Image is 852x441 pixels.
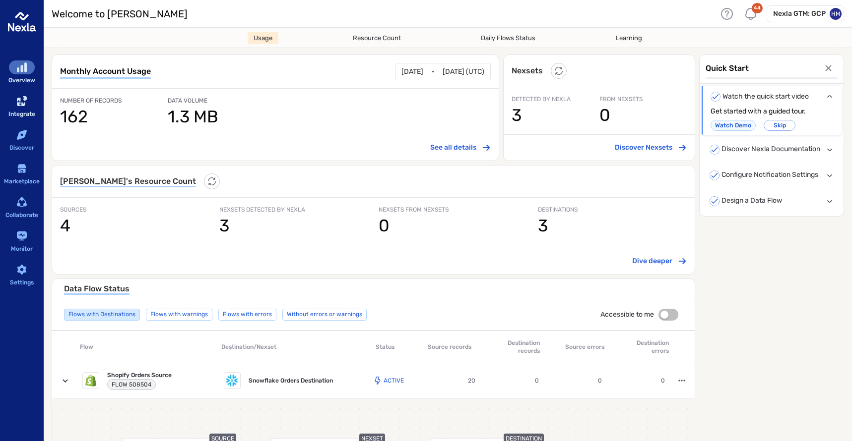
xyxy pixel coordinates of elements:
span: Flows with Destinations [65,307,139,322]
div: Snowflake [82,372,99,389]
h1: 0 [379,216,527,236]
h6: Data Flow Status [64,284,130,294]
div: Source errors [565,343,604,351]
div: Flows with errors [218,309,276,321]
div: Discover Nexla Documentation [702,139,842,161]
div: Destination errors [620,339,669,355]
div: local-table-inner-cotainer [52,331,695,363]
p: [DATE] [401,66,423,78]
span: Daily Flows Status [481,34,535,42]
a: Collaborate [6,194,38,222]
div: table-td-row [74,363,216,398]
h1: 3 [538,216,687,236]
div: Marketplace [4,176,40,187]
h1: 0 [599,106,687,125]
span: Learning [616,34,642,42]
div: - [395,63,490,80]
h1: 3 [512,106,599,125]
span: SOURCES [60,206,209,214]
div: Collaborate [5,210,38,220]
span: Configure Notification Settings [721,170,818,180]
div: Notifications [743,6,759,22]
a: Integrate [6,93,38,121]
div: Discover [9,143,34,153]
p: [DATE] (UTC) [443,66,484,78]
span: Snowflake Orders Destination [249,377,333,385]
h1: 162 [60,107,168,127]
span: Design a Data Flow [721,196,782,206]
h3: Welcome to [PERSON_NAME] [52,8,188,20]
div: Monitor [11,244,33,254]
button: expand row [56,372,74,390]
span: NUMBER OF RECORDS [60,97,168,105]
img: Snowflake [85,375,97,386]
div: Flows with Destinations [64,309,140,321]
span: Without errors or warnings [283,307,366,322]
div: table-td-row [216,363,357,398]
div: Watch the quick start video [703,86,842,108]
div: Configure Notification Settings [702,165,842,186]
div: chip-with-copy [107,379,156,390]
span: Watch the quick start video [722,92,809,102]
div: Get started with a guided tour. [703,108,842,116]
div: Settings [10,277,34,288]
span: DATA VOLUME [168,97,275,105]
a: Overview [6,59,38,87]
a: Watch Demo [711,120,756,131]
span: Quick Start [706,63,749,73]
div: Without errors or warnings [282,309,367,321]
div: Status [372,341,398,353]
h1: 4 [60,216,209,236]
a: Marketplace [6,161,38,188]
span: Flows with warnings [146,307,212,322]
span: NEXSETS DETECTED BY NEXLA [219,206,368,214]
span: FLOW 508504 [112,381,151,388]
div: Flows with warnings [146,309,212,321]
button: See all details [426,139,495,157]
a: Monitor [6,228,38,256]
div: Flow [76,341,97,353]
a: Discover [6,127,38,155]
p: Active [384,378,404,384]
h6: Nexsets [512,66,543,76]
span: Resource Count [353,34,401,42]
span: Discover Nexla Documentation [721,145,820,155]
h6: Nexla GTM: GCP [773,9,826,19]
div: Overview [8,75,35,86]
div: HM [830,8,842,20]
span: NEXSETS FROM NEXSETS [379,206,527,214]
div: 44 [752,3,763,14]
div: table-td-row [420,363,483,398]
span: Monthly Account Usage [60,66,151,76]
span: Usage [254,34,272,42]
span: DESTINATIONS [538,206,687,214]
div: Snowflake [224,372,241,389]
div: table-td-row [547,363,610,398]
div: table-td-row [610,363,673,398]
img: logo [8,8,36,36]
div: table-td-row [357,363,420,398]
span: FROM NEXSETS [599,95,687,103]
span: Flows with errors [219,307,276,322]
h1: 1.3 MB [168,107,275,127]
span: DETECTED BY NEXLA [512,95,599,103]
div: table-td-row [483,363,546,398]
div: Help [719,6,735,22]
button: Dive deeper [628,252,691,270]
div: Source records [424,341,475,353]
div: Destination records [491,339,540,355]
h6: [PERSON_NAME] 's Resource Count [60,176,196,186]
div: Destination/Nexset [221,343,276,351]
img: Snowflake [226,375,238,386]
div: Design a Data Flow [702,190,842,212]
button: Skip [764,120,795,131]
span: Accessible to me [600,310,654,320]
a: Settings [6,262,38,289]
h1: 3 [219,216,368,236]
div: Integrate [8,109,35,119]
button: Discover Nexsets [611,139,691,157]
span: Shopify Orders Source [107,371,172,379]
